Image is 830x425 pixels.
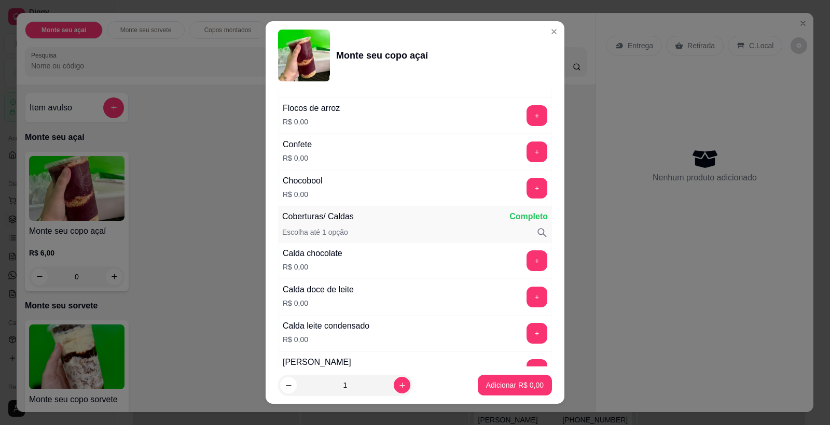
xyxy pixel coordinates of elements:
p: R$ 0,00 [283,262,342,272]
p: R$ 0,00 [283,189,323,200]
button: Adicionar R$ 0,00 [478,375,552,395]
button: add [527,178,547,199]
p: R$ 0,00 [283,117,340,127]
button: add [527,287,547,307]
p: R$ 0,00 [283,334,369,345]
button: add [527,250,547,271]
div: Calda leite condensado [283,320,369,332]
img: product-image [278,30,330,81]
p: Coberturas/ Caldas [282,210,354,223]
button: increase-product-quantity [394,377,410,393]
button: Close [546,23,562,40]
button: add [527,359,547,380]
button: add [527,105,547,126]
p: R$ 0,00 [283,298,354,308]
p: R$ 0,00 [283,153,312,163]
p: Adicionar R$ 0,00 [486,380,544,390]
div: Confete [283,138,312,151]
div: Flocos de arroz [283,102,340,115]
div: Monte seu copo açaí [336,48,428,63]
div: Chocobool [283,175,323,187]
button: decrease-product-quantity [280,377,297,393]
button: add [527,141,547,162]
p: Completo [509,210,548,223]
div: Calda doce de leite [283,284,354,296]
div: Calda chocolate [283,247,342,260]
div: [PERSON_NAME] [283,356,351,369]
p: Escolha até 1 opção [282,227,348,238]
button: add [527,323,547,344]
